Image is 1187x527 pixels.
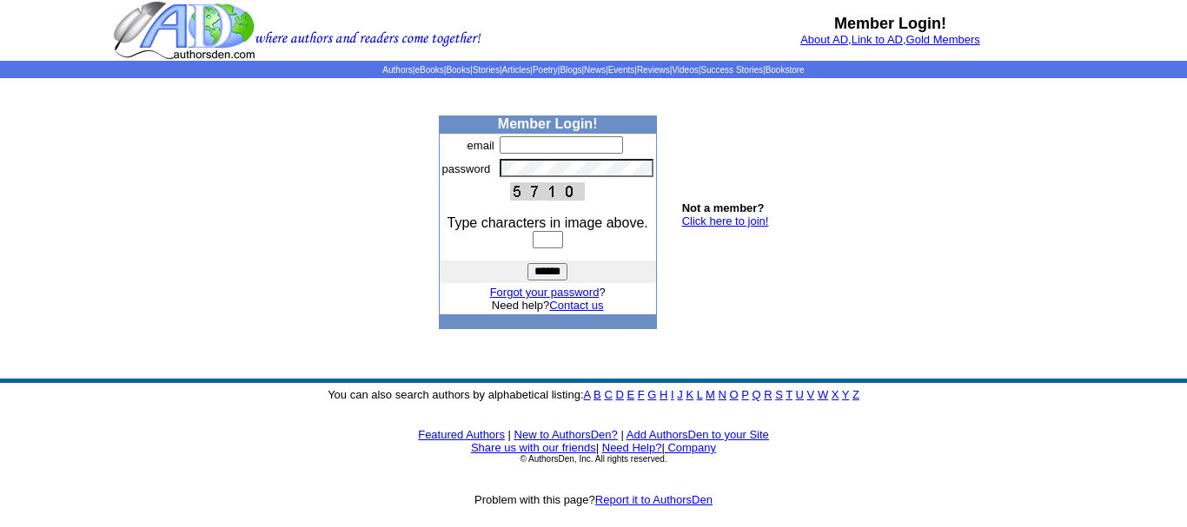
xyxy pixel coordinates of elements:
[533,65,558,75] a: Poetry
[414,65,443,75] a: eBooks
[682,214,769,227] a: Click here to join!
[786,388,792,401] a: T
[549,299,603,312] a: Contact us
[596,441,599,454] font: |
[706,388,715,401] a: M
[660,388,667,401] a: H
[490,286,606,299] font: ?
[492,299,604,312] font: Need help?
[700,65,763,75] a: Success Stories
[468,139,494,152] font: email
[834,15,946,32] b: Member Login!
[719,388,726,401] a: N
[446,65,470,75] a: Books
[584,388,591,401] a: A
[671,388,674,401] a: I
[473,65,500,75] a: Stories
[638,388,645,401] a: F
[510,182,585,201] img: This Is CAPTCHA Image
[627,388,634,401] a: E
[730,388,739,401] a: O
[832,388,839,401] a: X
[852,388,859,401] a: Z
[818,388,828,401] a: W
[764,388,772,401] a: R
[328,388,859,401] font: You can also search authors by alphabetical listing:
[490,286,600,299] a: Forgot your password
[442,162,491,175] font: password
[593,388,601,401] a: B
[627,428,769,441] a: Add AuthorsDen to your Site
[502,65,531,75] a: Articles
[498,116,598,131] b: Member Login!
[620,428,623,441] font: |
[382,65,412,75] a: Authors
[508,428,511,441] font: |
[906,33,980,46] a: Gold Members
[608,65,635,75] a: Events
[448,215,648,230] font: Type characters in image above.
[604,388,612,401] a: C
[800,33,980,46] font: , ,
[752,388,760,401] a: Q
[686,388,693,401] a: K
[602,441,662,454] a: Need Help?
[584,65,606,75] a: News
[842,388,849,401] a: Y
[418,428,505,441] a: Featured Authors
[615,388,623,401] a: D
[807,388,815,401] a: V
[672,65,698,75] a: Videos
[766,65,805,75] a: Bookstore
[775,388,783,401] a: S
[697,388,703,401] a: L
[661,441,716,454] font: |
[560,65,581,75] a: Blogs
[796,388,804,401] a: U
[595,493,713,506] a: Report it to AuthorsDen
[667,441,716,454] a: Company
[682,201,765,214] b: Not a member?
[474,493,713,506] font: Problem with this page?
[647,388,656,401] a: G
[852,33,903,46] a: Link to AD
[514,428,618,441] a: New to AuthorsDen?
[471,441,596,454] a: Share us with our friends
[677,388,683,401] a: J
[382,65,804,75] span: | | | | | | | | | | | |
[520,454,666,464] font: © AuthorsDen, Inc. All rights reserved.
[637,65,670,75] a: Reviews
[741,388,748,401] a: P
[800,33,848,46] a: About AD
